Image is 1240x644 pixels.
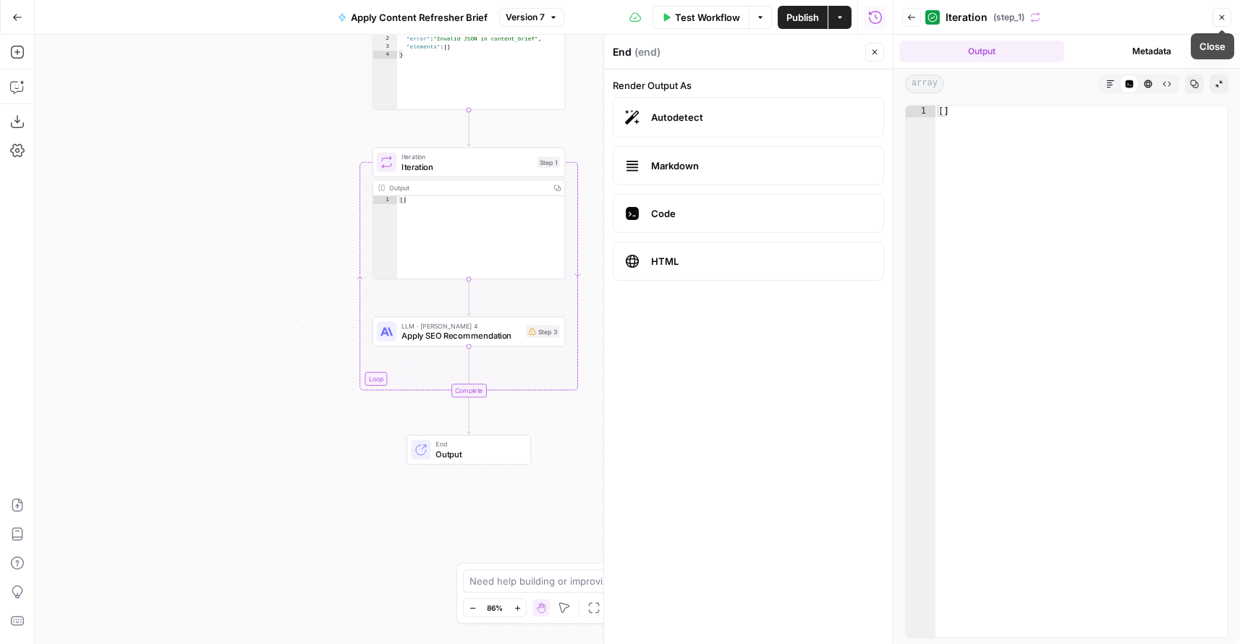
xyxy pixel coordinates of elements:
[373,317,566,347] div: LLM · [PERSON_NAME] 4Apply SEO RecommendationStep 3
[402,321,521,331] span: LLM · [PERSON_NAME] 4
[653,6,749,29] button: Test Workflow
[373,384,566,397] div: Complete
[487,602,503,614] span: 86%
[786,10,819,25] span: Publish
[451,384,486,397] div: Complete
[402,152,532,162] span: Iteration
[373,51,398,59] div: 4
[467,397,470,433] g: Edge from step_1-iteration-end to end
[506,11,545,24] span: Version 7
[651,254,872,268] span: HTML
[899,41,1064,62] button: Output
[373,43,398,51] div: 3
[467,279,470,315] g: Edge from step_1 to step_3
[526,326,559,338] div: Step 3
[993,11,1024,24] span: ( step_1 )
[906,106,935,117] div: 1
[373,196,398,204] div: 1
[499,8,564,27] button: Version 7
[538,156,560,167] div: Step 1
[778,6,828,29] button: Publish
[651,158,872,173] span: Markdown
[402,330,521,342] span: Apply SEO Recommendation
[389,183,546,193] div: Output
[373,435,566,465] div: EndOutput
[905,75,944,93] span: array
[675,10,740,25] span: Test Workflow
[651,206,872,221] span: Code
[946,10,988,25] span: Iteration
[351,10,488,25] span: Apply Content Refresher Brief
[373,148,566,279] div: LoopIterationIterationStep 1Output[]
[436,448,520,460] span: Output
[613,78,884,93] label: Render Output As
[467,110,470,146] g: Edge from step_4 to step_1
[402,161,532,173] span: Iteration
[613,45,861,59] div: End
[436,439,520,449] span: End
[634,45,661,59] span: ( end )
[373,35,398,43] div: 2
[1070,41,1235,62] button: Metadata
[651,110,872,124] span: Autodetect
[329,6,496,29] button: Apply Content Refresher Brief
